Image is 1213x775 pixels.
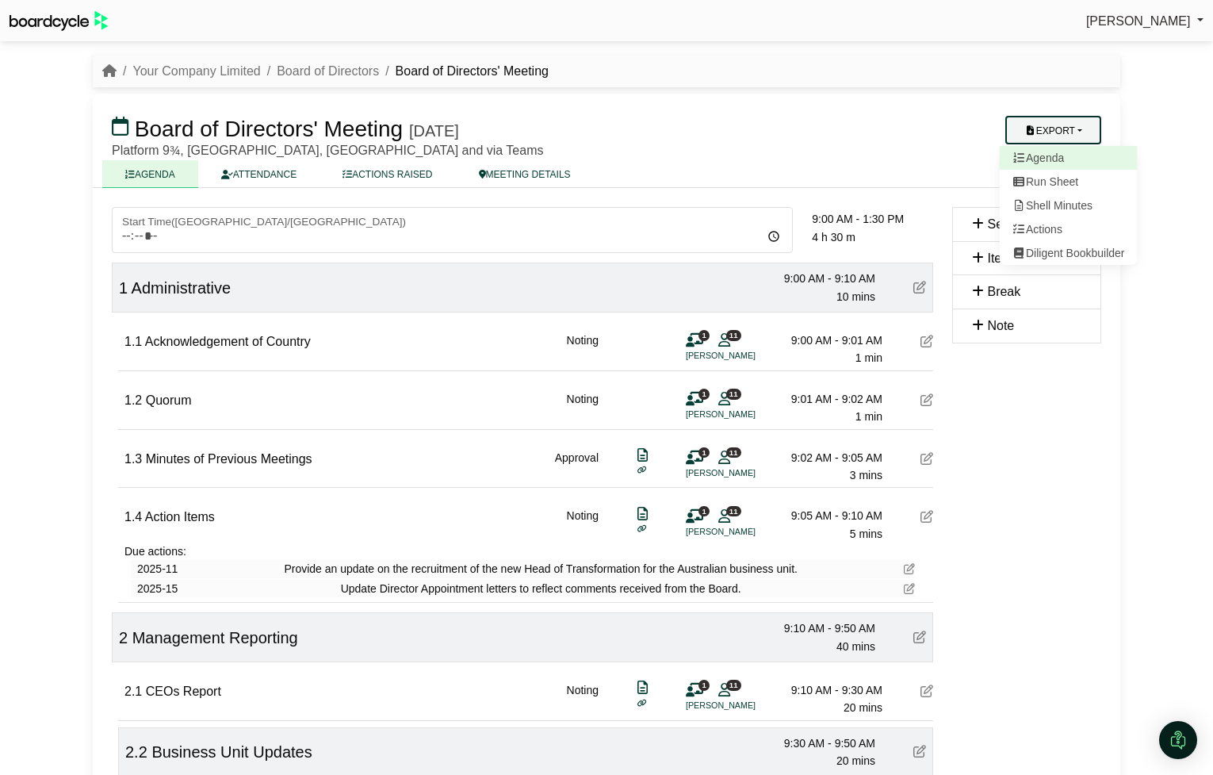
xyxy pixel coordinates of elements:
div: Open Intercom Messenger [1159,721,1197,759]
span: 40 mins [836,640,875,653]
a: Actions [1000,217,1138,241]
span: 2 [119,629,128,646]
div: Noting [567,332,599,367]
button: Export [1005,116,1101,144]
a: Your Company Limited [132,64,260,78]
a: ATTENDANCE [198,160,320,188]
span: 1 min [855,410,882,423]
span: 1 [698,506,710,516]
li: [PERSON_NAME] [686,408,805,421]
a: Diligent Bookbuilder [1000,241,1138,265]
span: 1.1 [124,335,142,348]
span: 20 mins [844,701,882,714]
div: Approval [555,449,599,485]
span: 10 mins [836,290,875,303]
span: 1.4 [124,510,142,524]
span: 2025-11 [137,560,178,577]
span: 1 [698,330,710,340]
div: Due actions: [124,543,933,560]
span: 2025-15 [137,580,178,597]
span: Action Items [145,510,215,524]
span: 11 [726,330,741,340]
span: 20 mins [836,754,875,767]
span: 1 [698,389,710,399]
li: [PERSON_NAME] [686,699,805,712]
div: 9:02 AM - 9:05 AM [771,449,882,466]
div: Noting [567,681,599,717]
li: [PERSON_NAME] [686,525,805,539]
span: Platform 9¾, [GEOGRAPHIC_DATA], [GEOGRAPHIC_DATA] and via Teams [112,144,543,157]
span: 4 h 30 m [812,231,855,244]
span: CEOs Report [146,685,221,698]
a: Run Sheet [1000,170,1138,194]
div: 9:05 AM - 9:10 AM [771,507,882,524]
span: Note [987,319,1014,332]
span: Break [987,285,1020,298]
span: Quorum [146,393,192,407]
span: 2.2 [125,743,147,761]
span: 1 [119,279,128,297]
a: AGENDA [102,160,198,188]
div: 9:30 AM - 9:50 AM [764,735,875,752]
div: Noting [567,507,599,543]
li: [PERSON_NAME] [686,466,805,480]
div: 9:00 AM - 9:01 AM [771,332,882,349]
span: 11 [726,680,741,690]
span: 1.3 [124,452,142,466]
span: [PERSON_NAME] [1086,14,1191,28]
a: ACTIONS RAISED [320,160,455,188]
a: [PERSON_NAME] [1086,11,1203,32]
span: 11 [726,506,741,516]
li: [PERSON_NAME] [686,349,805,363]
a: MEETING DETAILS [456,160,594,188]
span: Update Director Appointment letters to reflect comments received from the Board. [341,580,741,597]
span: Administrative [132,279,232,297]
span: Item [987,251,1012,265]
span: Management Reporting [132,629,298,646]
span: 1 min [855,351,882,364]
span: 5 mins [850,528,882,540]
li: Board of Directors' Meeting [379,61,549,82]
span: Provide an update on the recruitment of the new Head of Transformation for the Australian busines... [284,560,798,577]
span: Business Unit Updates [151,743,312,761]
div: 9:00 AM - 9:10 AM [764,270,875,287]
span: Acknowledgement of Country [145,335,311,348]
span: 11 [726,447,741,458]
nav: breadcrumb [102,61,549,82]
a: Shell Minutes [1000,194,1138,217]
span: Board of Directors' Meeting [135,117,403,141]
a: Agenda [1000,146,1138,170]
div: 9:10 AM - 9:50 AM [764,620,875,637]
a: Board of Directors [277,64,379,78]
img: BoardcycleBlackGreen-aaafeed430059cb809a45853b8cf6d952af9d84e6e89e1f1685b34bfd5cb7d64.svg [10,11,108,31]
span: 1.2 [124,393,142,407]
div: 9:00 AM - 1:30 PM [812,210,933,228]
span: 1 [698,680,710,690]
span: 11 [726,389,741,399]
span: 2.1 [124,685,142,698]
div: [DATE] [409,121,459,140]
div: 9:01 AM - 9:02 AM [771,390,882,408]
span: Section [987,217,1029,231]
span: 3 mins [850,469,882,481]
span: Minutes of Previous Meetings [146,452,312,466]
div: Noting [567,390,599,426]
span: 1 [698,447,710,458]
div: 9:10 AM - 9:30 AM [771,681,882,699]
